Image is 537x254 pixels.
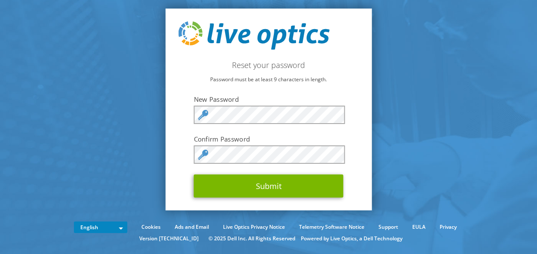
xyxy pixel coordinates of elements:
img: live_optics_svg.svg [178,21,329,50]
a: Ads and Email [168,222,215,232]
li: © 2025 Dell Inc. All Rights Reserved [204,234,299,243]
a: Cookies [135,222,167,232]
p: Password must be at least 9 characters in length. [178,75,359,84]
button: Submit [194,174,343,198]
a: Live Optics Privacy Notice [217,222,291,232]
li: Powered by Live Optics, a Dell Technology [301,234,402,243]
a: EULA [406,222,432,232]
label: New Password [194,95,343,103]
li: Version [TECHNICAL_ID] [135,234,203,243]
a: Privacy [433,222,463,232]
a: Support [372,222,405,232]
h2: Reset your password [178,60,359,70]
a: Telemetry Software Notice [293,222,371,232]
label: Confirm Password [194,135,343,143]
